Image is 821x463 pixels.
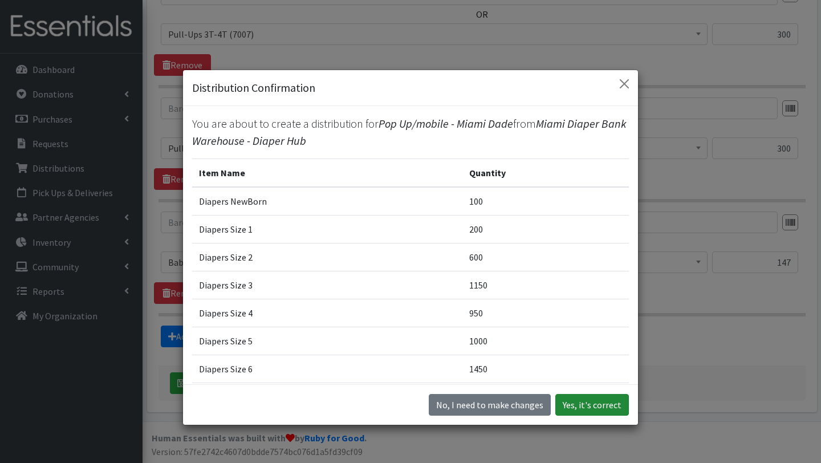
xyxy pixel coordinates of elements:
[192,299,462,327] td: Diapers Size 4
[192,79,315,96] h5: Distribution Confirmation
[192,383,462,411] td: Diaper Size 7
[462,383,629,411] td: 800
[192,327,462,355] td: Diapers Size 5
[462,299,629,327] td: 950
[462,216,629,243] td: 200
[462,355,629,383] td: 1450
[192,216,462,243] td: Diapers Size 1
[462,271,629,299] td: 1150
[462,243,629,271] td: 600
[379,116,513,131] span: Pop Up/mobile - Miami Dade
[192,243,462,271] td: Diapers Size 2
[462,159,629,188] th: Quantity
[462,187,629,216] td: 100
[192,355,462,383] td: Diapers Size 6
[429,394,551,416] button: No I need to make changes
[555,394,629,416] button: Yes, it's correct
[615,75,633,93] button: Close
[192,115,629,149] p: You are about to create a distribution for from
[192,271,462,299] td: Diapers Size 3
[192,159,462,188] th: Item Name
[462,327,629,355] td: 1000
[192,187,462,216] td: Diapers NewBorn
